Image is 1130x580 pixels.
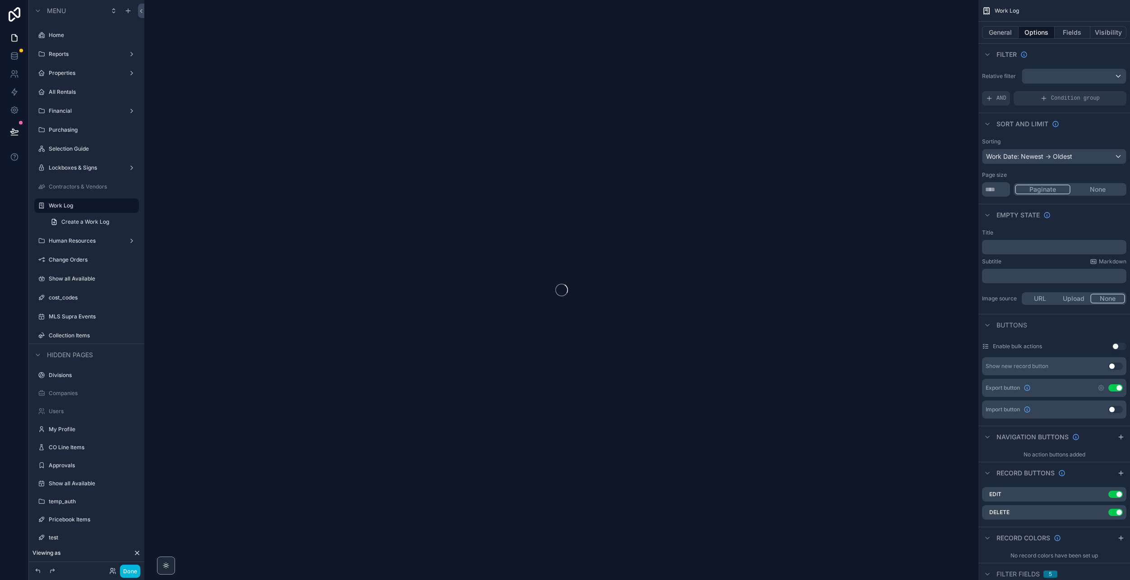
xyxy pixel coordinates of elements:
[49,498,134,505] label: temp_auth
[996,120,1048,129] span: Sort And Limit
[996,534,1050,543] span: Record colors
[982,171,1007,179] label: Page size
[1057,294,1091,304] button: Upload
[49,202,134,209] label: Work Log
[1023,294,1057,304] button: URL
[49,332,134,339] label: Collection Items
[49,516,134,523] label: Pricebook Items
[49,444,134,451] label: CO Line Items
[49,534,134,541] label: test
[47,6,66,15] span: Menu
[982,73,1018,80] label: Relative filter
[986,384,1020,391] span: Export button
[49,426,134,433] label: My Profile
[982,138,1001,145] label: Sorting
[982,149,1126,164] button: Work Date: Newest -> Oldest
[1090,258,1126,265] a: Markdown
[996,433,1069,442] span: Navigation buttons
[120,565,140,578] button: Done
[996,321,1027,330] span: Buttons
[989,491,1001,498] label: Edit
[49,294,134,301] label: cost_codes
[1070,184,1125,194] button: None
[978,447,1130,462] div: No action buttons added
[982,240,1126,254] div: scrollable content
[49,107,121,115] label: Financial
[49,51,121,58] label: Reports
[49,145,134,152] label: Selection Guide
[996,469,1055,478] span: Record buttons
[49,69,121,77] label: Properties
[989,509,1010,516] label: Delete
[1090,26,1126,39] button: Visibility
[61,218,109,226] span: Create a Work Log
[986,406,1020,413] span: Import button
[982,295,1018,302] label: Image source
[45,215,139,229] a: Create a Work Log
[49,313,134,320] label: MLS Supra Events
[982,26,1019,39] button: General
[996,95,1006,102] span: AND
[49,183,134,190] label: Contractors & Vendors
[32,549,60,557] span: Viewing as
[1015,184,1070,194] button: Paginate
[49,88,134,96] label: All Rentals
[47,350,93,359] span: Hidden pages
[49,32,134,39] label: Home
[49,256,134,263] label: Change Orders
[49,275,134,282] label: Show all Available
[49,237,121,244] label: Human Resources
[49,462,134,469] label: Approvals
[1090,294,1125,304] button: None
[49,372,134,379] label: Divisions
[1051,95,1100,102] span: Condition group
[49,126,134,133] label: Purchasing
[978,548,1130,563] div: No record colors have been set up
[986,363,1048,370] div: Show new record button
[996,211,1040,220] span: Empty state
[1019,26,1055,39] button: Options
[995,7,1019,14] span: Work Log
[49,408,134,415] label: Users
[982,269,1126,283] div: scrollable content
[49,390,134,397] label: Companies
[982,258,1001,265] label: Subtitle
[993,343,1042,350] label: Enable bulk actions
[996,50,1017,59] span: Filter
[49,480,134,487] label: Show all Available
[1055,26,1091,39] button: Fields
[1099,258,1126,265] span: Markdown
[982,229,993,236] label: Title
[49,164,121,171] label: Lockboxes & Signs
